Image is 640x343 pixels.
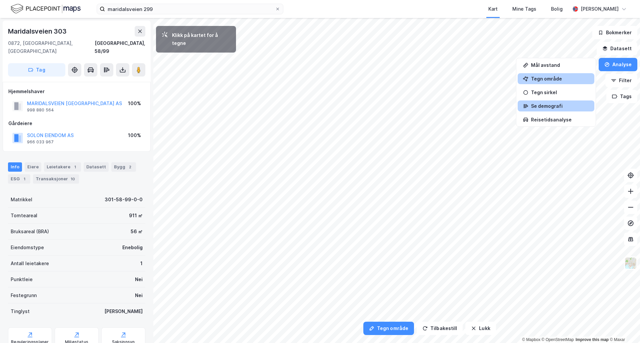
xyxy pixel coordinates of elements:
div: 100% [128,131,141,139]
div: Kontrollprogram for chat [607,311,640,343]
div: Hjemmelshaver [8,87,145,95]
button: Tags [606,90,637,103]
div: Festegrunn [11,291,37,299]
div: Tegn sirkel [531,89,589,95]
div: Tomteareal [11,212,37,220]
img: Z [624,257,637,269]
div: [PERSON_NAME] [104,307,143,315]
div: Tegn område [531,76,589,82]
div: Tinglyst [11,307,30,315]
div: Leietakere [44,162,81,172]
a: Improve this map [576,337,609,342]
div: Bolig [551,5,563,13]
div: 100% [128,99,141,107]
div: 10 [69,176,76,182]
div: Mine Tags [512,5,536,13]
button: Tag [8,63,65,77]
div: 301-58-99-0-0 [105,196,143,204]
div: Datasett [84,162,109,172]
div: Bruksareal (BRA) [11,228,49,236]
button: Lukk [465,322,496,335]
img: logo.f888ab2527a4732fd821a326f86c7f29.svg [11,3,81,15]
div: 911 ㎡ [129,212,143,220]
div: Antall leietakere [11,259,49,267]
div: Eiendomstype [11,244,44,252]
div: 1 [140,259,143,267]
div: Reisetidsanalyse [531,117,589,122]
button: Tilbakestill [417,322,463,335]
button: Tegn område [363,322,414,335]
div: Maridalsveien 303 [8,26,68,37]
div: Info [8,162,22,172]
div: Transaksjoner [33,174,79,184]
button: Filter [605,74,637,87]
div: 2 [127,164,133,170]
button: Bokmerker [592,26,637,39]
div: Nei [135,275,143,283]
input: Søk på adresse, matrikkel, gårdeiere, leietakere eller personer [105,4,275,14]
div: Eiere [25,162,41,172]
div: 998 880 564 [27,107,54,113]
div: Nei [135,291,143,299]
button: Datasett [597,42,637,55]
div: [PERSON_NAME] [581,5,619,13]
div: Bygg [111,162,136,172]
div: 1 [21,176,28,182]
div: 966 033 967 [27,139,54,145]
div: Gårdeiere [8,119,145,127]
div: Mål avstand [531,62,589,68]
div: Matrikkel [11,196,32,204]
div: Enebolig [122,244,143,252]
a: Mapbox [522,337,540,342]
iframe: Chat Widget [607,311,640,343]
button: Analyse [599,58,637,71]
div: Klikk på kartet for å tegne [172,31,231,47]
div: 0872, [GEOGRAPHIC_DATA], [GEOGRAPHIC_DATA] [8,39,95,55]
div: Kart [488,5,498,13]
div: Punktleie [11,275,33,283]
div: ESG [8,174,30,184]
div: 1 [72,164,78,170]
div: Se demografi [531,103,589,109]
a: OpenStreetMap [542,337,574,342]
div: [GEOGRAPHIC_DATA], 58/99 [95,39,145,55]
div: 56 ㎡ [131,228,143,236]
